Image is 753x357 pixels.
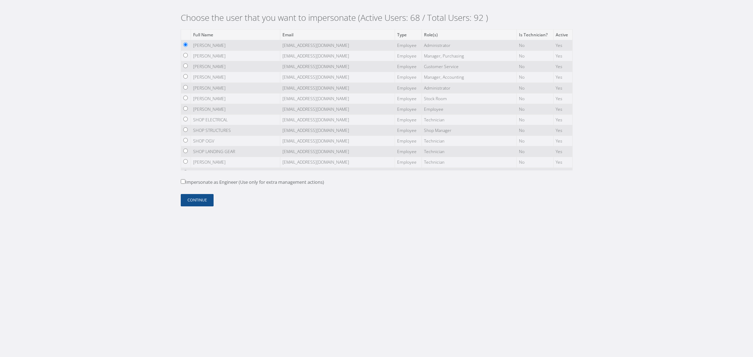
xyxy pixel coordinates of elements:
th: Role(s) [422,29,517,40]
td: Yes [554,72,572,83]
th: Type [395,29,422,40]
td: Yes [554,51,572,61]
label: Impersonate as Engineer (Use only for extra management actions) [181,179,324,186]
td: Employee [395,125,422,136]
td: [EMAIL_ADDRESS][DOMAIN_NAME] [280,168,395,178]
td: Employee [422,104,517,114]
td: Yes [554,168,572,178]
td: [EMAIL_ADDRESS][DOMAIN_NAME] [280,51,395,61]
td: [EMAIL_ADDRESS][DOMAIN_NAME] [280,72,395,83]
td: Employee [395,114,422,125]
td: SHOP LANDING GEAR [191,146,280,157]
td: Yes [554,146,572,157]
td: [EMAIL_ADDRESS][DOMAIN_NAME] [280,125,395,136]
th: Active [554,29,572,40]
td: Employee [395,136,422,146]
td: Yes [554,40,572,50]
td: Manager, Accounting [422,72,517,83]
td: No [517,51,554,61]
td: Employee [395,168,422,178]
td: Employee [395,72,422,83]
td: [EMAIL_ADDRESS][DOMAIN_NAME] [280,83,395,93]
th: Full Name [191,29,280,40]
td: No [517,146,554,157]
td: Employee [395,51,422,61]
td: No [517,83,554,93]
td: Employee [395,83,422,93]
button: Continue [181,194,214,206]
td: Employee [395,146,422,157]
td: Administrator [422,40,517,50]
td: Shop Manager [422,125,517,136]
td: [EMAIL_ADDRESS][DOMAIN_NAME] [280,104,395,114]
td: No [517,168,554,178]
td: Administrator [422,83,517,93]
td: [PERSON_NAME] [191,40,280,50]
td: [EMAIL_ADDRESS][DOMAIN_NAME] [280,114,395,125]
td: Yes [554,61,572,72]
td: [EMAIL_ADDRESS][DOMAIN_NAME] [280,157,395,168]
td: [PERSON_NAME] [191,104,280,114]
td: Employee [395,104,422,114]
td: No [517,72,554,83]
td: No [517,93,554,104]
td: Manager, Purchasing [422,51,517,61]
td: Technician [422,136,517,146]
td: No [517,61,554,72]
td: [EMAIL_ADDRESS][DOMAIN_NAME] [280,146,395,157]
td: [EMAIL_ADDRESS][DOMAIN_NAME] [280,61,395,72]
td: [EMAIL_ADDRESS][DOMAIN_NAME] [280,93,395,104]
td: Employee [395,157,422,168]
td: Employee [395,40,422,50]
td: Yes [554,125,572,136]
td: [PERSON_NAME] [191,72,280,83]
td: Yes [554,114,572,125]
td: Customer Service [422,61,517,72]
td: [EMAIL_ADDRESS][DOMAIN_NAME] [280,40,395,50]
td: SHOP OGV [191,136,280,146]
td: Technician [422,114,517,125]
td: No [517,104,554,114]
td: Technician [422,157,517,168]
td: [PERSON_NAME] [191,168,280,178]
td: Yes [554,83,572,93]
th: Email [280,29,395,40]
td: Yes [554,136,572,146]
td: Employee [395,93,422,104]
td: [PERSON_NAME] [191,157,280,168]
td: [PERSON_NAME] [191,93,280,104]
td: No [517,157,554,168]
th: Is Technician? [517,29,554,40]
input: Impersonate as Engineer (Use only for extra management actions) [181,179,185,184]
td: Inspector Level 2 [422,168,517,178]
td: Technician [422,146,517,157]
h2: Choose the user that you want to impersonate (Active Users: 68 / Total Users: 92 ) [181,13,573,23]
td: [PERSON_NAME] [191,83,280,93]
td: [PERSON_NAME] [191,51,280,61]
td: SHOP STRUCTURES [191,125,280,136]
td: No [517,136,554,146]
td: Stock Room [422,93,517,104]
td: Yes [554,104,572,114]
td: Yes [554,93,572,104]
td: Yes [554,157,572,168]
td: No [517,125,554,136]
td: SHOP ELECTRICAL [191,114,280,125]
td: Employee [395,61,422,72]
td: [PERSON_NAME] [191,61,280,72]
td: [EMAIL_ADDRESS][DOMAIN_NAME] [280,136,395,146]
td: No [517,114,554,125]
td: No [517,40,554,50]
